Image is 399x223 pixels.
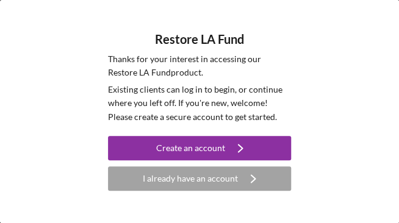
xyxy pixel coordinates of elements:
button: I already have an account [108,166,291,191]
button: Create an account [108,136,291,160]
p: Existing clients can log in to begin, or continue where you left off. If you're new, welcome! Ple... [108,83,291,124]
div: I already have an account [143,166,238,191]
div: Create an account [156,136,225,160]
h4: Restore LA Fund [155,32,244,46]
a: Create an account [108,136,291,163]
p: Thanks for your interest in accessing our Restore LA Fund product. [108,52,291,80]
